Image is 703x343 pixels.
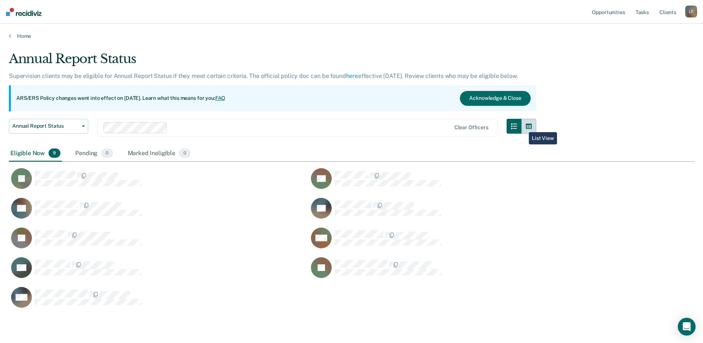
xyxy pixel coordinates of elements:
div: Clear officers [454,124,488,131]
div: CaseloadOpportunityCell-50206803 [309,227,609,257]
a: FAQ [215,95,226,101]
button: Annual Report Status [9,119,88,134]
div: CaseloadOpportunityCell-50377287 [309,257,609,287]
div: Annual Report Status [9,51,536,72]
div: CaseloadOpportunityCell-02342646 [9,227,309,257]
div: Open Intercom Messenger [678,318,696,336]
p: ARS/ERS Policy changes went into effect on [DATE]. Learn what this means for you: [16,95,225,102]
div: CaseloadOpportunityCell-06138827 [309,197,609,227]
button: LF [685,6,697,17]
div: Pending0 [74,146,114,162]
button: Acknowledge & Close [460,91,530,106]
div: Marked Ineligible0 [126,146,192,162]
div: CaseloadOpportunityCell-02058615 [9,168,309,197]
span: Annual Report Status [12,123,79,129]
div: CaseloadOpportunityCell-01555882 [9,197,309,227]
a: Home [9,33,694,39]
div: CaseloadOpportunityCell-07803927 [9,257,309,287]
span: 0 [101,148,113,158]
div: CaseloadOpportunityCell-05145136 [309,168,609,197]
span: 0 [179,148,190,158]
a: here [346,72,358,79]
span: 9 [49,148,60,158]
div: Eligible Now9 [9,146,62,162]
p: Supervision clients may be eligible for Annual Report Status if they meet certain criteria. The o... [9,72,518,79]
img: Recidiviz [6,8,42,16]
div: L F [685,6,697,17]
div: CaseloadOpportunityCell-05480601 [9,287,309,316]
